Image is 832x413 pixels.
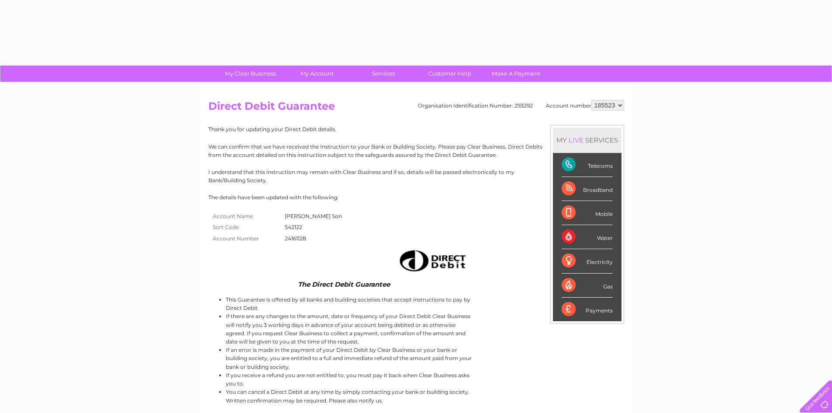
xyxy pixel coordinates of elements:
img: Direct Debit image [392,246,471,275]
p: The details have been updated with the following: [208,193,624,201]
p: We can confirm that we have received the Instruction to your Bank or Building Society. Please pay... [208,142,624,159]
a: Make A Payment [480,66,552,82]
div: LIVE [567,136,585,144]
p: I understand that this instruction may remain with Clear Business and if so, details will be pass... [208,168,624,184]
a: My Account [281,66,353,82]
li: If there are any changes to the amount, date or frequency of your Direct Debit Clear Business wil... [226,312,473,346]
td: 542122 [283,222,344,233]
h2: Direct Debit Guarantee [208,100,624,117]
div: Organisation Identification Number: 293292 Account number [418,100,624,111]
li: If an error is made in the payment of your Direct Debit by Clear Business or your bank or buildin... [226,346,473,371]
div: Gas [562,274,613,298]
td: [PERSON_NAME] Son [283,211,344,222]
a: Customer Help [414,66,486,82]
div: Electricity [562,249,613,273]
a: My Clear Business [214,66,287,82]
div: Payments [562,298,613,321]
a: Services [347,66,419,82]
div: MY SERVICES [553,128,621,153]
p: Thank you for updating your Direct Debit details. [208,125,624,133]
li: This Guarantee is offered by all banks and building societies that accept instructions to pay by ... [226,295,473,312]
td: The Direct Debit Guarantee [208,278,473,290]
li: You can cancel a Direct Debit at any time by simply contacting your bank or building society. Wri... [226,388,473,404]
div: Mobile [562,201,613,225]
td: 24161128 [283,233,344,244]
div: Water [562,225,613,249]
div: Telecoms [562,153,613,177]
li: If you receive a refund you are not entitled to, you must pay it back when Clear Business asks yo... [226,371,473,388]
div: Broadband [562,177,613,201]
th: Account Number [208,233,283,244]
th: Sort Code [208,222,283,233]
th: Account Name [208,211,283,222]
